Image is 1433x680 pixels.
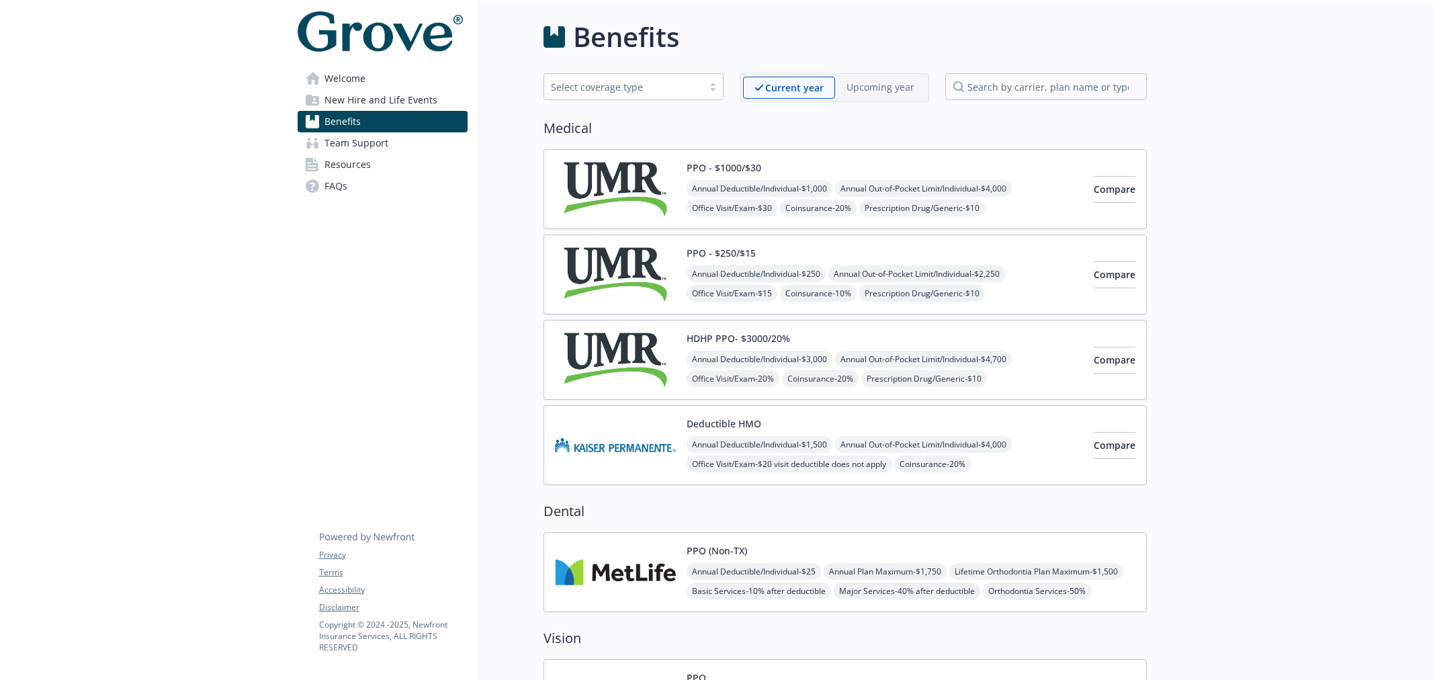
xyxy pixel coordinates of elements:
[828,265,1005,282] span: Annual Out-of-Pocket Limit/Individual - $2,250
[1094,176,1135,203] button: Compare
[945,73,1147,100] input: search by carrier, plan name or type
[298,175,468,197] a: FAQs
[1094,183,1135,196] span: Compare
[319,619,467,653] p: Copyright © 2024 - 2025 , Newfront Insurance Services, ALL RIGHTS RESERVED
[319,584,467,596] a: Accessibility
[1094,268,1135,281] span: Compare
[687,563,821,580] span: Annual Deductible/Individual - $25
[780,200,857,216] span: Coinsurance - 20%
[687,370,779,387] span: Office Visit/Exam - 20%
[324,68,365,89] span: Welcome
[687,285,777,302] span: Office Visit/Exam - $15
[298,68,468,89] a: Welcome
[1094,353,1135,366] span: Compare
[835,351,1012,368] span: Annual Out-of-Pocket Limit/Individual - $4,700
[687,436,832,453] span: Annual Deductible/Individual - $1,500
[319,566,467,579] a: Terms
[687,200,777,216] span: Office Visit/Exam - $30
[782,370,859,387] span: Coinsurance - 20%
[324,111,361,132] span: Benefits
[324,175,347,197] span: FAQs
[780,285,857,302] span: Coinsurance - 10%
[687,351,832,368] span: Annual Deductible/Individual - $3,000
[1094,439,1135,452] span: Compare
[319,601,467,613] a: Disclaimer
[835,77,926,99] span: Upcoming year
[298,132,468,154] a: Team Support
[573,17,679,57] h1: Benefits
[834,583,980,599] span: Major Services - 40% after deductible
[824,563,947,580] span: Annual Plan Maximum - $1,750
[298,111,468,132] a: Benefits
[846,80,914,94] p: Upcoming year
[324,132,388,154] span: Team Support
[687,456,892,472] span: Office Visit/Exam - $20 visit deductible does not apply
[835,180,1012,197] span: Annual Out-of-Pocket Limit/Individual - $4,000
[555,161,676,218] img: UMR carrier logo
[544,501,1147,521] h2: Dental
[1094,261,1135,288] button: Compare
[544,118,1147,138] h2: Medical
[1094,432,1135,459] button: Compare
[298,154,468,175] a: Resources
[765,81,824,95] p: Current year
[687,161,761,175] button: PPO - $1000/$30
[687,417,761,431] button: Deductible HMO
[861,370,987,387] span: Prescription Drug/Generic - $10
[687,180,832,197] span: Annual Deductible/Individual - $1,000
[1094,347,1135,374] button: Compare
[298,89,468,111] a: New Hire and Life Events
[324,154,371,175] span: Resources
[555,331,676,388] img: UMR carrier logo
[687,246,756,260] button: PPO - $250/$15
[835,436,1012,453] span: Annual Out-of-Pocket Limit/Individual - $4,000
[551,80,696,94] div: Select coverage type
[555,417,676,474] img: Kaiser Permanente Insurance Company carrier logo
[949,563,1123,580] span: Lifetime Orthodontia Plan Maximum - $1,500
[324,89,437,111] span: New Hire and Life Events
[555,246,676,303] img: UMR carrier logo
[687,544,747,558] button: PPO (Non-TX)
[687,583,831,599] span: Basic Services - 10% after deductible
[687,265,826,282] span: Annual Deductible/Individual - $250
[983,583,1091,599] span: Orthodontia Services - 50%
[859,285,985,302] span: Prescription Drug/Generic - $10
[859,200,985,216] span: Prescription Drug/Generic - $10
[894,456,971,472] span: Coinsurance - 20%
[555,544,676,601] img: Metlife Inc carrier logo
[319,549,467,561] a: Privacy
[544,628,1147,648] h2: Vision
[687,331,790,345] button: HDHP PPO- $3000/20%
